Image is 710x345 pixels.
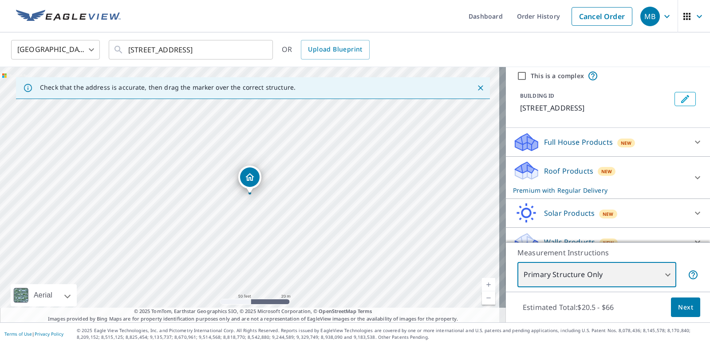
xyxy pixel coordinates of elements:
div: Aerial [11,284,77,306]
a: Privacy Policy [35,331,63,337]
p: Check that the address is accurate, then drag the marker over the correct structure. [40,83,296,91]
a: Current Level 19, Zoom Out [482,291,495,305]
div: Solar ProductsNew [513,202,703,224]
a: Terms [358,308,372,314]
p: Walls Products [544,237,595,247]
div: MB [640,7,660,26]
input: Search by address or latitude-longitude [128,37,255,62]
button: Close [475,82,486,94]
a: Current Level 19, Zoom In [482,278,495,291]
div: Aerial [31,284,55,306]
div: [GEOGRAPHIC_DATA] [11,37,100,62]
p: Solar Products [544,208,595,218]
a: Terms of Use [4,331,32,337]
span: New [601,168,612,175]
p: Premium with Regular Delivery [513,186,687,195]
span: Your report will include only the primary structure on the property. For example, a detached gara... [688,270,698,280]
span: New [603,210,614,218]
p: Full House Products [544,137,613,147]
p: [STREET_ADDRESS] [520,103,671,113]
span: Next [678,302,693,313]
p: Measurement Instructions [517,247,698,258]
div: Roof ProductsNewPremium with Regular Delivery [513,160,703,195]
div: Full House ProductsNew [513,131,703,153]
a: Upload Blueprint [301,40,369,59]
button: Edit building 1 [674,92,696,106]
div: OR [282,40,370,59]
div: Walls ProductsNew [513,231,703,253]
span: Upload Blueprint [308,44,362,55]
span: © 2025 TomTom, Earthstar Geographics SIO, © 2025 Microsoft Corporation, © [134,308,372,315]
p: © 2025 Eagle View Technologies, Inc. and Pictometry International Corp. All Rights Reserved. Repo... [77,327,706,341]
p: | [4,331,63,337]
a: OpenStreetMap [319,308,356,314]
p: BUILDING ID [520,92,554,99]
img: EV Logo [16,10,121,23]
p: Estimated Total: $20.5 - $66 [516,297,621,317]
button: Next [671,297,700,317]
p: Roof Products [544,166,593,176]
div: Primary Structure Only [517,262,676,287]
label: This is a complex [531,71,584,80]
div: Dropped pin, building 1, Residential property, 18280 Gambier Rd Mount Vernon, OH 43050 [238,166,261,193]
span: New [621,139,632,147]
span: New [603,239,614,246]
a: Cancel Order [572,7,632,26]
